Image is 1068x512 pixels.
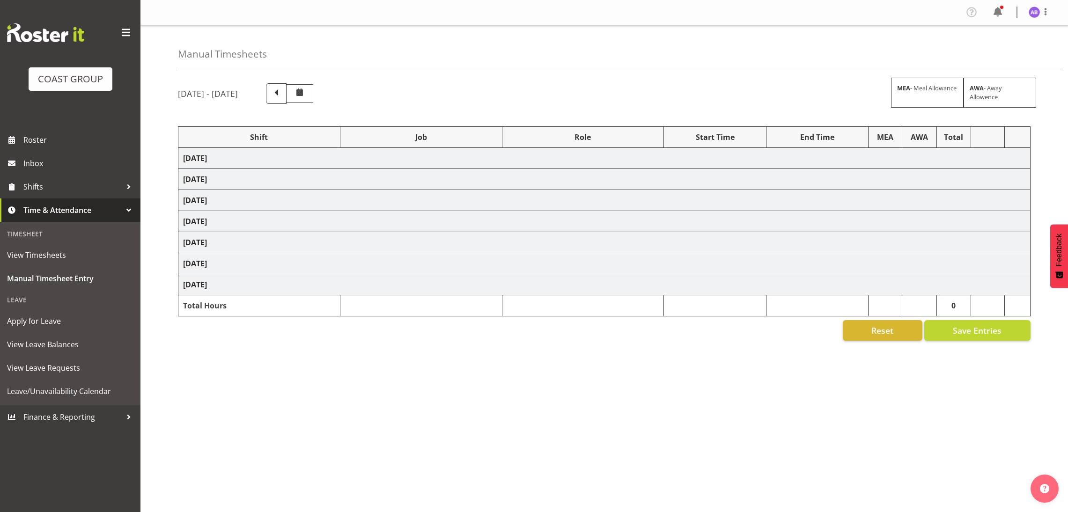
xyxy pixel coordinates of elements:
span: Finance & Reporting [23,410,122,424]
h5: [DATE] - [DATE] [178,88,238,99]
img: amy-buchanan3142.jpg [1029,7,1040,18]
button: Feedback - Show survey [1050,224,1068,288]
div: - Meal Allowance [891,78,964,108]
div: Shift [183,132,335,143]
td: 0 [936,295,971,316]
div: Total [942,132,966,143]
span: Shifts [23,180,122,194]
td: [DATE] [178,211,1031,232]
div: MEA [873,132,897,143]
td: Total Hours [178,295,340,316]
span: View Timesheets [7,248,133,262]
span: Time & Attendance [23,203,122,217]
span: Apply for Leave [7,314,133,328]
td: [DATE] [178,232,1031,253]
span: Roster [23,133,136,147]
div: Role [507,132,659,143]
td: [DATE] [178,274,1031,295]
div: Start Time [669,132,761,143]
a: Leave/Unavailability Calendar [2,380,138,403]
span: View Leave Balances [7,337,133,351]
div: End Time [771,132,863,143]
a: View Leave Balances [2,333,138,356]
td: [DATE] [178,169,1031,190]
div: Timesheet [2,224,138,243]
td: [DATE] [178,253,1031,274]
div: - Away Allowence [964,78,1036,108]
img: help-xxl-2.png [1040,484,1049,493]
a: Manual Timesheet Entry [2,267,138,290]
a: Apply for Leave [2,309,138,333]
button: Reset [843,320,922,341]
a: View Timesheets [2,243,138,267]
button: Save Entries [924,320,1031,341]
span: Reset [871,324,893,336]
div: Leave [2,290,138,309]
strong: MEA [897,84,910,92]
span: Feedback [1055,234,1063,266]
td: [DATE] [178,148,1031,169]
span: Leave/Unavailability Calendar [7,384,133,398]
a: View Leave Requests [2,356,138,380]
span: View Leave Requests [7,361,133,375]
div: COAST GROUP [38,72,103,86]
h4: Manual Timesheets [178,49,267,59]
img: Rosterit website logo [7,23,84,42]
span: Manual Timesheet Entry [7,271,133,285]
span: Save Entries [953,324,1002,336]
strong: AWA [970,84,984,92]
div: AWA [907,132,932,143]
div: Job [345,132,497,143]
span: Inbox [23,156,136,170]
td: [DATE] [178,190,1031,211]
